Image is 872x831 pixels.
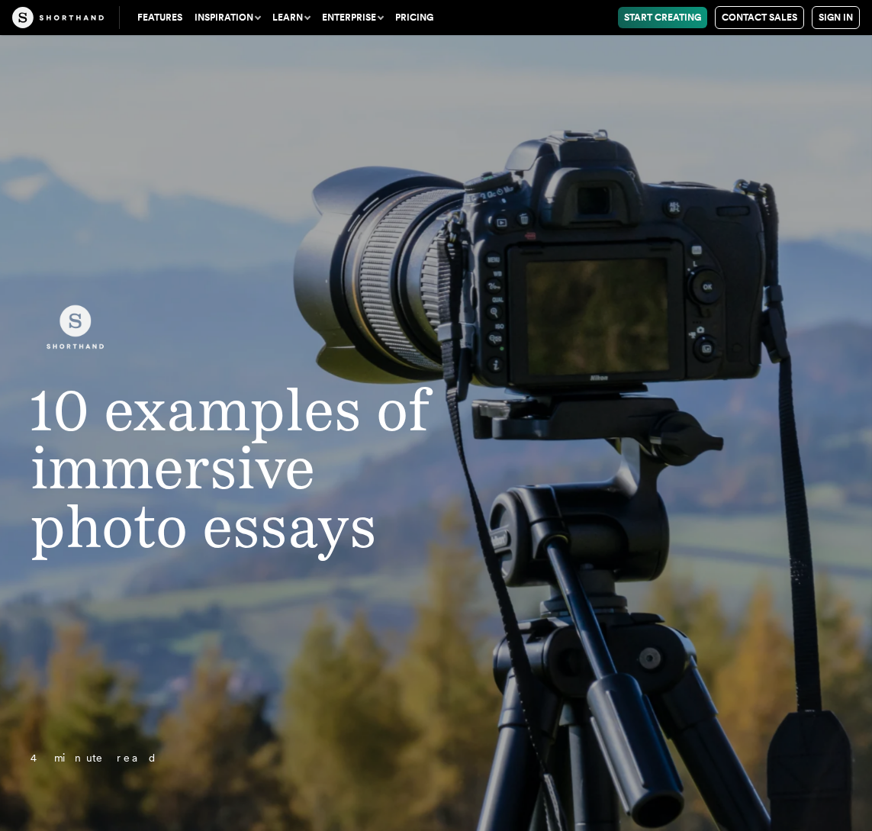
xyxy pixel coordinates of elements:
[316,7,389,28] button: Enterprise
[12,7,104,28] img: The Craft
[715,6,804,29] a: Contact Sales
[188,7,266,28] button: Inspiration
[266,7,316,28] button: Learn
[812,6,860,29] a: Sign in
[131,7,188,28] a: Features
[389,7,439,28] a: Pricing
[618,7,707,28] a: Start Creating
